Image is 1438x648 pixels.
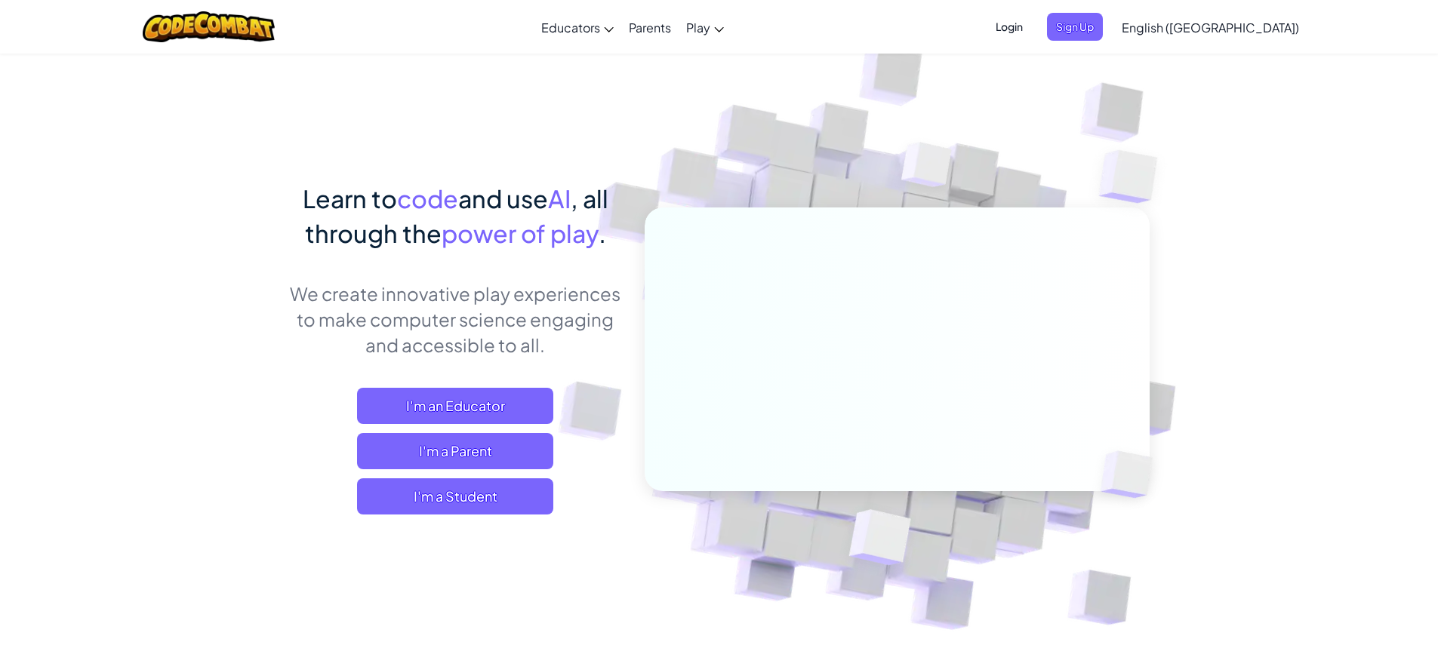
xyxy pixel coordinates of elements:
[1122,20,1299,35] span: English ([GEOGRAPHIC_DATA])
[303,183,397,213] span: Learn to
[357,388,553,424] a: I'm an Educator
[357,478,553,514] button: I'm a Student
[1069,113,1199,241] img: Overlap cubes
[987,13,1032,41] button: Login
[548,183,571,213] span: AI
[442,218,599,248] span: power of play
[679,7,731,48] a: Play
[357,433,553,469] a: I'm a Parent
[1075,419,1188,530] img: Overlap cubes
[143,11,275,42] img: CodeCombat logo
[599,218,606,248] span: .
[534,7,621,48] a: Educators
[1047,13,1103,41] button: Sign Up
[289,281,622,358] p: We create innovative play experiences to make computer science engaging and accessible to all.
[873,112,981,225] img: Overlap cubes
[686,20,710,35] span: Play
[1114,7,1307,48] a: English ([GEOGRAPHIC_DATA])
[621,7,679,48] a: Parents
[811,478,947,603] img: Overlap cubes
[541,20,600,35] span: Educators
[458,183,548,213] span: and use
[397,183,458,213] span: code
